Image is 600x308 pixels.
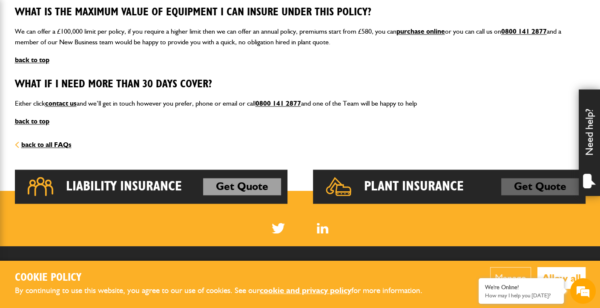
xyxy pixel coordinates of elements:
[579,89,600,196] div: Need help?
[317,223,328,233] a: LinkedIn
[256,99,301,107] a: 0800 141 2877
[272,223,285,233] img: Twitter
[15,98,586,109] p: Either click and we’ll get in touch however you prefer, phone or email or call and one of the Tea...
[66,178,182,195] h2: Liability Insurance
[11,129,155,148] input: Enter your phone number
[260,285,351,295] a: cookie and privacy policy
[11,104,155,123] input: Enter your email address
[505,259,592,276] a: 0800 141 2877
[485,292,557,299] p: How may I help you today?
[14,47,36,59] img: d_20077148190_company_1631870298795_20077148190
[140,4,160,25] div: Minimize live chat window
[15,271,436,285] h2: Cookie Policy
[501,27,547,35] a: 0800 141 2877
[15,6,586,19] h3: What is the Maximum Value of equipment I can insure under this policy?
[501,178,579,195] a: Get Quote
[15,117,49,125] a: back to top
[15,78,586,91] h3: What if I need more than 30 Days cover?
[44,48,143,59] div: Chat with us now
[485,284,557,291] div: We're Online!
[537,267,586,289] button: Allow all
[11,154,155,235] textarea: Type your message and hit 'Enter'
[15,284,436,297] p: By continuing to use this website, you agree to our use of cookies. See our for more information.
[203,178,281,195] a: Get Quote
[45,99,77,107] a: contact us
[396,27,445,35] a: purchase online
[15,26,586,48] p: We can offer a £100,000 limit per policy, if you require a higher limit then we can offer an annu...
[116,242,155,253] em: Start Chat
[490,267,531,289] button: Manage
[11,79,155,98] input: Enter your last name
[364,178,464,195] h2: Plant Insurance
[317,223,328,233] img: Linked In
[15,56,49,64] a: back to top
[15,141,72,149] a: back to all FAQs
